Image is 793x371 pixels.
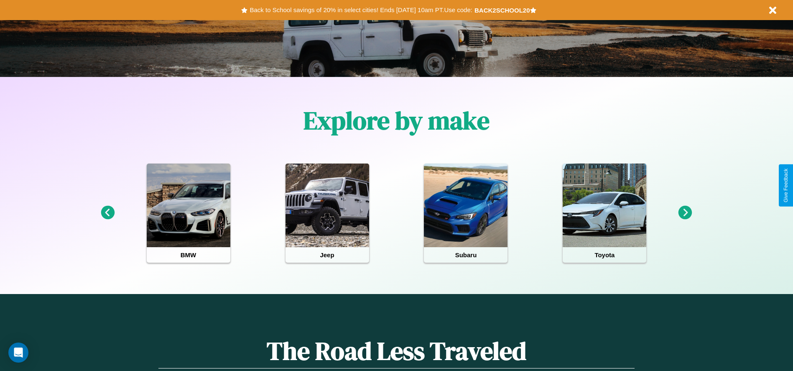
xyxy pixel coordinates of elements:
[563,247,646,263] h4: Toyota
[783,169,789,202] div: Give Feedback
[247,4,474,16] button: Back to School savings of 20% in select cities! Ends [DATE] 10am PT.Use code:
[474,7,530,14] b: BACK2SCHOOL20
[158,334,634,368] h1: The Road Less Traveled
[147,247,230,263] h4: BMW
[286,247,369,263] h4: Jeep
[303,103,490,138] h1: Explore by make
[424,247,507,263] h4: Subaru
[8,343,28,363] div: Open Intercom Messenger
